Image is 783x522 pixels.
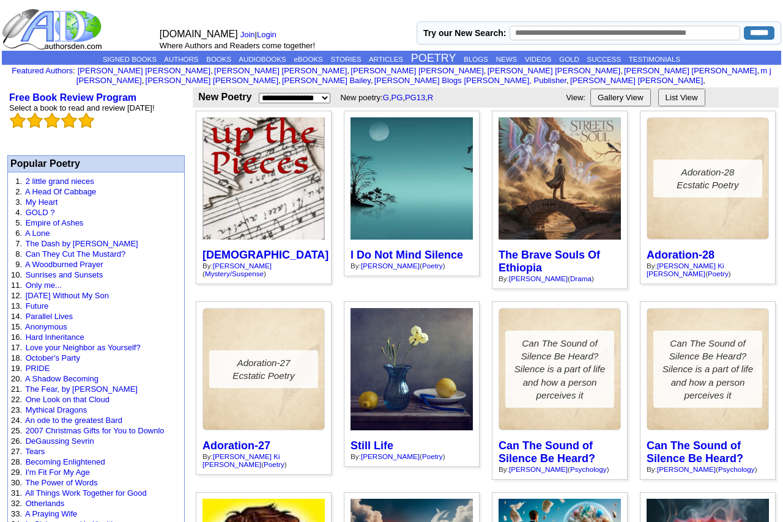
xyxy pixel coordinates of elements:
[11,322,22,331] font: 15.
[26,457,105,466] a: Becoming Enlightened
[708,270,729,278] a: Poetry
[202,452,325,468] div: By: ( )
[26,436,94,446] a: DeGaussing Sevrin
[26,270,103,279] a: Sunrises and Sunsets
[26,333,84,342] a: Hard Inheritance
[25,509,77,518] a: A Praying Wife
[11,374,22,383] font: 20.
[351,249,463,261] a: I Do Not Mind Silence
[11,353,22,362] font: 18.
[25,187,96,196] a: A Head Of Cabbage
[202,452,280,468] a: [PERSON_NAME] Ki [PERSON_NAME]
[10,112,26,128] img: bigemptystars.png
[9,103,155,112] font: Select a book to read and review [DATE]!
[705,78,707,84] font: i
[26,291,109,300] a: [DATE] Without My Son
[26,312,73,321] a: Parallel Lives
[486,68,487,75] font: i
[61,112,77,128] img: bigemptystars.png
[428,93,433,102] a: R
[509,465,568,473] a: [PERSON_NAME]
[11,291,22,300] font: 12.
[340,93,437,102] font: New poetry: , , ,
[11,333,22,342] font: 16.
[239,56,286,63] a: AUDIOBOOKS
[12,66,75,75] font: :
[647,249,714,261] a: Adoration-28
[11,478,22,487] font: 30.
[282,76,371,85] a: [PERSON_NAME] Bailey
[78,112,94,128] img: bigemptystars.png
[26,208,55,217] a: GOLD ?
[202,262,325,278] div: By: ( )
[160,29,238,39] font: [DOMAIN_NAME]
[264,460,284,468] a: Poetry
[499,249,600,274] a: The Brave Souls Of Ethiopia
[10,158,80,169] font: Popular Poetry
[26,281,62,290] a: Only me...
[361,262,420,270] a: [PERSON_NAME]
[214,66,347,75] a: [PERSON_NAME] [PERSON_NAME]
[590,89,651,106] button: Gallery View
[374,76,566,85] a: [PERSON_NAME] Blogs [PERSON_NAME], Publisher
[213,68,214,75] font: i
[351,452,473,460] div: By: ( )
[26,249,126,259] a: Can They Cut The Mustard?
[25,239,138,248] a: The Dash by [PERSON_NAME]
[499,308,621,430] a: Can The Sound of Silence Be Heard?Silence is a part of life and how a person perceives it
[499,439,595,465] a: Can The Sound of Silence Be Heard?
[570,274,592,282] a: Drama
[411,52,456,64] a: POETRY
[570,76,703,85] a: [PERSON_NAME] [PERSON_NAME]
[464,56,488,63] a: BLOGS
[422,452,443,460] a: Poetry
[11,364,22,373] font: 19.
[76,66,771,85] font: , , , , , , , , , ,
[15,260,22,269] font: 9.
[26,405,87,414] a: Mythical Dragons
[647,262,724,278] a: [PERSON_NAME] Ki [PERSON_NAME]
[509,274,568,282] a: [PERSON_NAME]
[26,395,109,404] a: One Look on that Cloud
[26,218,84,227] a: Empire of Ashes
[11,270,22,279] font: 10.
[566,93,585,102] font: View:
[25,416,122,425] a: An ode to the greatest Bard
[240,30,255,39] a: Join
[15,208,22,217] font: 4.
[15,177,22,186] font: 1.
[9,92,136,103] a: Free Book Review Program
[209,350,318,389] div: Adoration-27 Ecstatic Poetry
[647,262,769,278] div: By: ( )
[202,308,325,430] a: Adoration-27Ecstatic Poetry
[11,426,22,435] font: 25.
[15,197,22,207] font: 3.
[2,8,105,51] img: logo_ad.gif
[351,439,393,452] a: Still Life
[373,78,374,84] font: i
[206,56,231,63] a: BOOKS
[499,274,621,282] div: By: ( )
[198,92,251,102] b: New Poetry
[25,374,98,383] a: A Shadow Becoming
[383,93,389,102] a: G
[423,28,506,38] label: Try our New Search:
[11,499,22,508] font: 32.
[44,112,60,128] img: bigemptystars.png
[78,66,210,75] a: [PERSON_NAME] [PERSON_NAME]
[657,465,716,473] a: [PERSON_NAME]
[144,78,145,84] font: i
[718,465,755,473] a: Psychology
[587,56,622,63] a: SUCCESS
[647,439,743,465] a: Can The Sound of Silence Be Heard?
[26,343,141,352] a: Love your Neighbor as Yourself?
[26,499,65,508] a: Otherlands
[488,66,620,75] a: [PERSON_NAME] [PERSON_NAME]
[369,56,403,63] a: ARTICLES
[12,66,73,75] a: Featured Authors
[647,308,769,430] a: Can The Sound of Silence Be Heard?Silence is a part of life and how a person perceives it
[11,509,22,518] font: 33.
[27,112,43,128] img: bigemptystars.png
[331,56,362,63] a: STORIES
[25,322,67,331] a: Anonymous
